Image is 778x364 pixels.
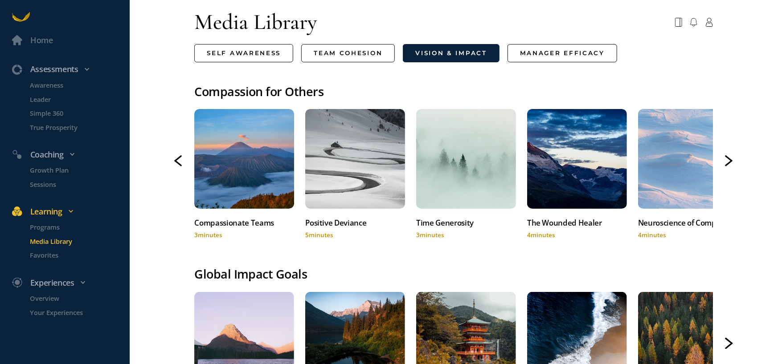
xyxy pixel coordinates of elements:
a: True Prosperity [18,122,130,132]
a: Sessions [18,179,130,189]
div: 5 minutes [305,231,405,239]
div: Learning [6,205,134,218]
p: Growth Plan [30,165,128,175]
a: Programs [18,222,130,232]
div: Compassionate Teams [194,216,294,229]
div: Coaching [6,148,134,161]
a: Team Cohesion [301,44,395,62]
p: Simple 360 [30,108,128,118]
div: Compassion for Others [194,82,713,101]
a: Favorites [18,250,130,260]
p: True Prosperity [30,122,128,132]
a: Self Awareness [194,44,293,62]
div: Global Impact Goals [194,265,713,284]
div: Neuroscience of Compassion [638,216,738,229]
p: Overview [30,293,128,303]
div: 4 minutes [638,231,738,239]
a: Simple 360 [18,108,130,118]
a: Vision & Impact [403,44,500,62]
div: The Wounded Healer [527,216,627,229]
a: Manager Efficacy [508,44,617,62]
p: Your Experiences [30,307,128,317]
a: Leader [18,94,130,104]
a: Overview [18,293,130,303]
div: Positive Deviance [305,216,405,229]
div: Experiences [6,276,134,289]
p: Programs [30,222,128,232]
div: Assessments [6,63,134,76]
div: Home [30,34,53,47]
p: Media Library [30,236,128,247]
a: Growth Plan [18,165,130,175]
a: Awareness [18,80,130,90]
p: Sessions [30,179,128,189]
a: Your Experiences [18,307,130,317]
div: Media Library [194,8,317,36]
div: Time Generosity [416,216,516,229]
p: Leader [30,94,128,104]
div: 3 minutes [194,231,294,239]
p: Awareness [30,80,128,90]
p: Favorites [30,250,128,260]
div: 4 minutes [527,231,627,239]
a: Media Library [18,236,130,247]
div: 3 minutes [416,231,516,239]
